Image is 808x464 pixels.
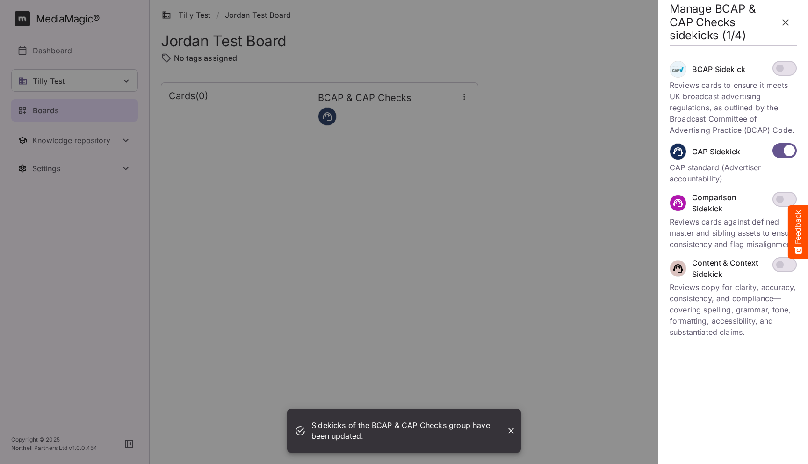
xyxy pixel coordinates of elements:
[670,162,797,184] p: CAP standard (Advertiser accountability)
[692,146,740,157] p: CAP Sidekick
[692,257,767,280] p: Content & Context Sidekick
[670,216,797,250] p: Reviews cards against defined master and sibling assets to ensure consistency and flag misalignment.
[692,64,745,75] p: BCAP Sidekick
[505,425,517,437] button: Close
[670,282,797,338] p: Reviews copy for clarity, accuracy, consistency, and compliance—covering spelling, grammar, tone,...
[670,80,797,136] p: Reviews cards to ensure it meets UK broadcast advertising regulations, as outlined by the Broadca...
[788,205,808,259] button: Feedback
[670,2,774,43] h2: Manage BCAP & CAP Checks sidekicks (1/4)
[311,416,496,445] div: Sidekicks of the BCAP & CAP Checks group have been updated.
[692,192,767,214] p: Comparison Sidekick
